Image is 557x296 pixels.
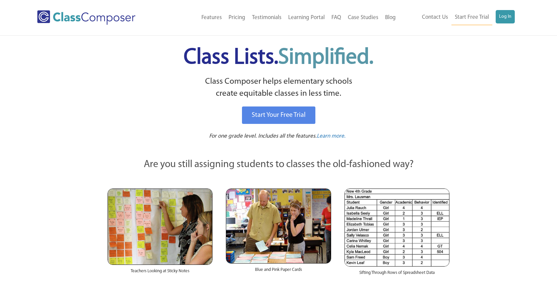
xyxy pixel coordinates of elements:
[209,133,317,139] span: For one grade level. Includes all the features.
[163,10,399,25] nav: Header Menu
[496,10,515,23] a: Log In
[108,157,449,172] p: Are you still assigning students to classes the old-fashioned way?
[107,76,450,100] p: Class Composer helps elementary schools create equitable classes in less time.
[226,264,331,280] div: Blue and Pink Paper Cards
[252,112,306,119] span: Start Your Free Trial
[225,10,249,25] a: Pricing
[278,47,373,69] span: Simplified.
[399,10,515,25] nav: Header Menu
[382,10,399,25] a: Blog
[37,10,135,25] img: Class Composer
[108,265,212,281] div: Teachers Looking at Sticky Notes
[184,47,373,69] span: Class Lists.
[345,10,382,25] a: Case Studies
[328,10,345,25] a: FAQ
[345,189,449,267] img: Spreadsheets
[317,133,346,139] span: Learn more.
[242,106,315,124] a: Start Your Free Trial
[451,10,492,25] a: Start Free Trial
[226,189,331,263] img: Blue and Pink Paper Cards
[317,132,346,141] a: Learn more.
[249,10,285,25] a: Testimonials
[285,10,328,25] a: Learning Portal
[198,10,225,25] a: Features
[108,189,212,265] img: Teachers Looking at Sticky Notes
[345,267,449,283] div: Sifting Through Rows of Spreadsheet Data
[419,10,451,25] a: Contact Us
